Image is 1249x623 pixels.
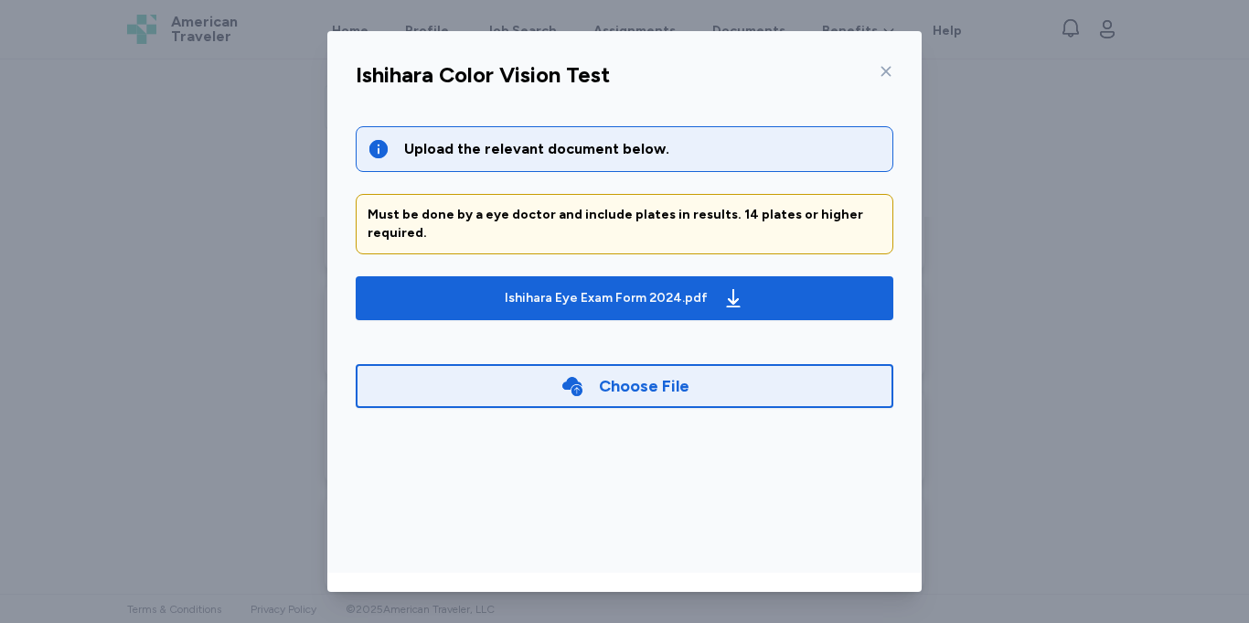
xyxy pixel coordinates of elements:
[404,138,881,160] div: Upload the relevant document below.
[368,206,881,242] div: Must be done by a eye doctor and include plates in results. 14 plates or higher required.
[599,373,689,399] div: Choose File
[356,276,893,320] button: Ishihara Eye Exam Form 2024.pdf
[505,289,708,307] div: Ishihara Eye Exam Form 2024.pdf
[356,60,610,90] div: Ishihara Color Vision Test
